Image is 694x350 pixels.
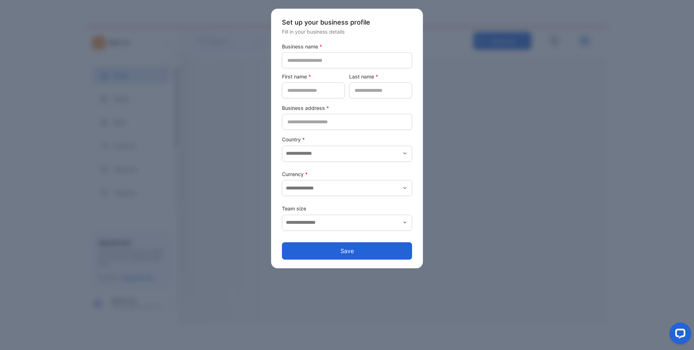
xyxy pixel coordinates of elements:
p: Set up your business profile [282,17,412,27]
label: Country [282,136,412,143]
label: Team size [282,205,412,212]
label: Currency [282,170,412,178]
label: Last name [349,73,412,80]
iframe: LiveChat chat widget [664,320,694,350]
p: Fill in your business details [282,28,412,35]
label: Business address [282,104,412,112]
label: Business name [282,43,412,50]
label: First name [282,73,345,80]
button: Save [282,242,412,260]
